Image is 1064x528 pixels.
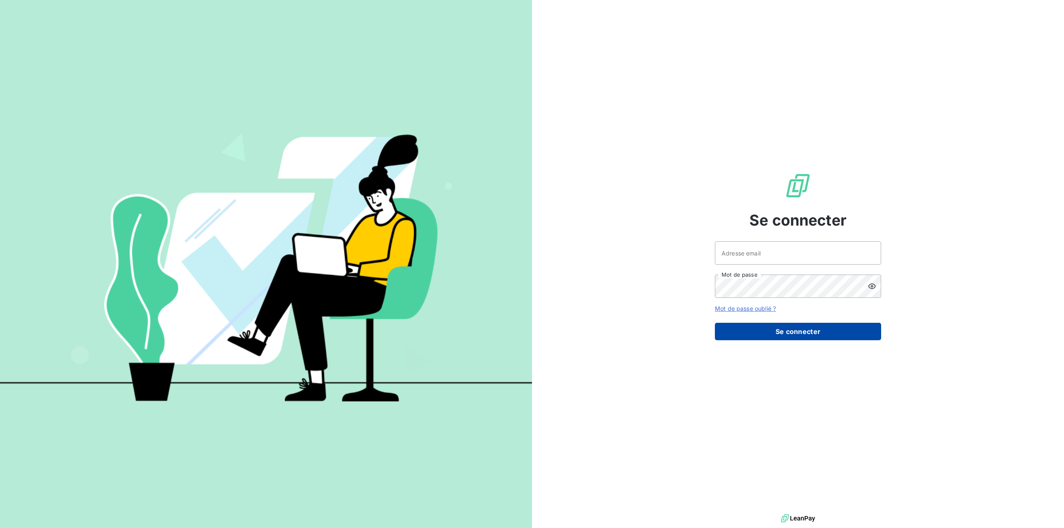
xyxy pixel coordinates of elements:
[749,209,847,231] span: Se connecter
[785,172,811,199] img: Logo LeanPay
[715,323,881,340] button: Se connecter
[715,241,881,265] input: placeholder
[715,305,776,312] a: Mot de passe oublié ?
[781,512,815,525] img: logo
